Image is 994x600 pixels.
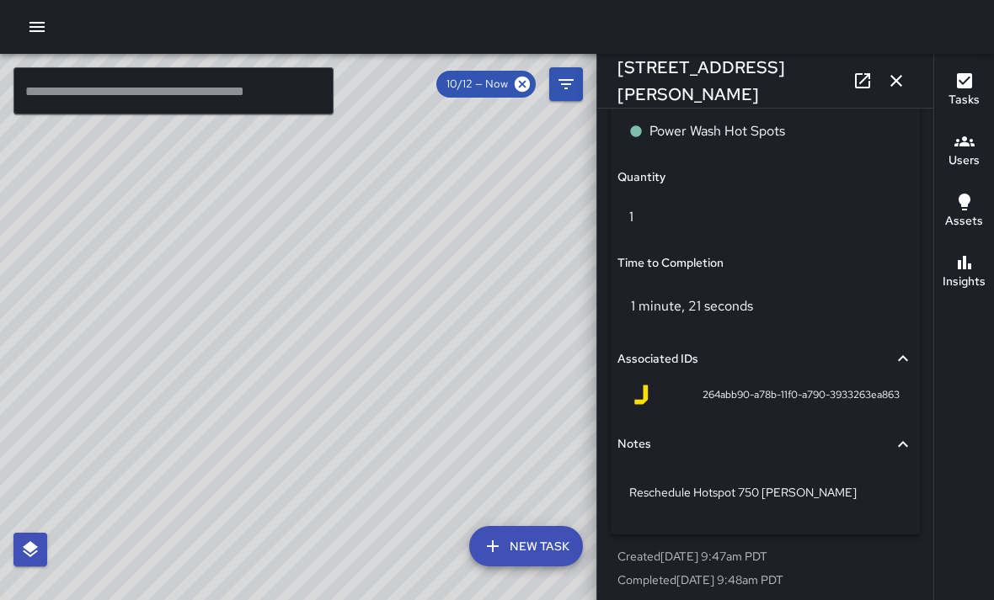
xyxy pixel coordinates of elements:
button: Associated IDs [617,340,913,379]
span: 10/12 — Now [436,76,518,93]
h6: Users [949,151,980,170]
p: Completed [DATE] 9:48am PDT [617,571,913,588]
h6: Quantity [617,168,665,187]
button: Users [934,121,994,182]
div: 10/12 — Now [436,71,536,98]
h6: Assets [945,212,983,231]
button: Assets [934,182,994,242]
p: Reschedule Hotspot 750 [PERSON_NAME] [629,484,901,501]
h6: Tasks [949,91,980,109]
button: Notes [617,425,913,464]
button: Tasks [934,61,994,121]
p: Power Wash Hot Spots [649,121,785,141]
button: New Task [469,526,583,566]
h6: Notes [617,435,651,454]
h6: Insights [943,273,986,291]
h6: Associated IDs [617,350,698,369]
h6: [STREET_ADDRESS][PERSON_NAME] [617,54,846,108]
button: Filters [549,67,583,101]
button: Insights [934,242,994,303]
p: 1 [629,207,901,227]
h6: Time to Completion [617,254,724,273]
p: 1 minute, 21 seconds [631,297,753,315]
p: Created [DATE] 9:47am PDT [617,548,913,565]
span: 264abb90-a78b-11f0-a790-3933263ea863 [703,387,900,404]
